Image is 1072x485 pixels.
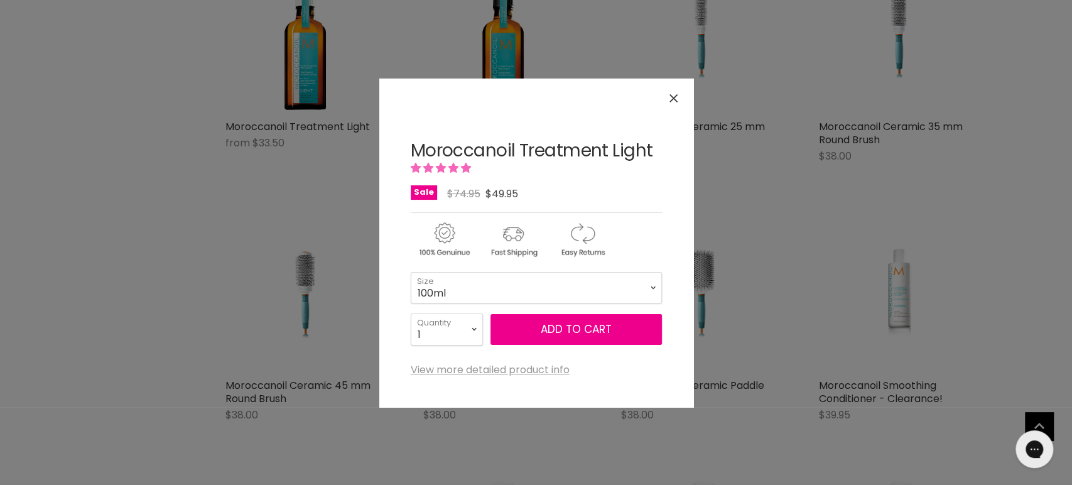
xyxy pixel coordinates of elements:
[541,322,612,337] span: Add to cart
[1009,426,1059,472] iframe: Gorgias live chat messenger
[480,221,546,259] img: shipping.gif
[490,314,662,346] button: Add to cart
[411,138,653,163] a: Moroccanoil Treatment Light
[411,221,477,259] img: genuine.gif
[549,221,615,259] img: returns.gif
[411,185,437,200] span: Sale
[485,187,518,201] span: $49.95
[411,364,570,376] a: View more detailed product info
[411,313,483,345] select: Quantity
[447,187,480,201] span: $74.95
[660,85,687,112] button: Close
[411,161,474,175] span: 5.00 stars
